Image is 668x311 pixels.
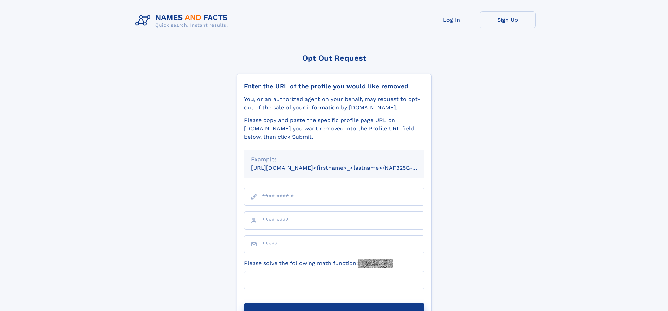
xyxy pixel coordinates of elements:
[480,11,536,28] a: Sign Up
[251,164,438,171] small: [URL][DOMAIN_NAME]<firstname>_<lastname>/NAF325G-xxxxxxxx
[244,116,424,141] div: Please copy and paste the specific profile page URL on [DOMAIN_NAME] you want removed into the Pr...
[237,54,432,62] div: Opt Out Request
[133,11,234,30] img: Logo Names and Facts
[251,155,417,164] div: Example:
[244,259,393,268] label: Please solve the following math function:
[424,11,480,28] a: Log In
[244,95,424,112] div: You, or an authorized agent on your behalf, may request to opt-out of the sale of your informatio...
[244,82,424,90] div: Enter the URL of the profile you would like removed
